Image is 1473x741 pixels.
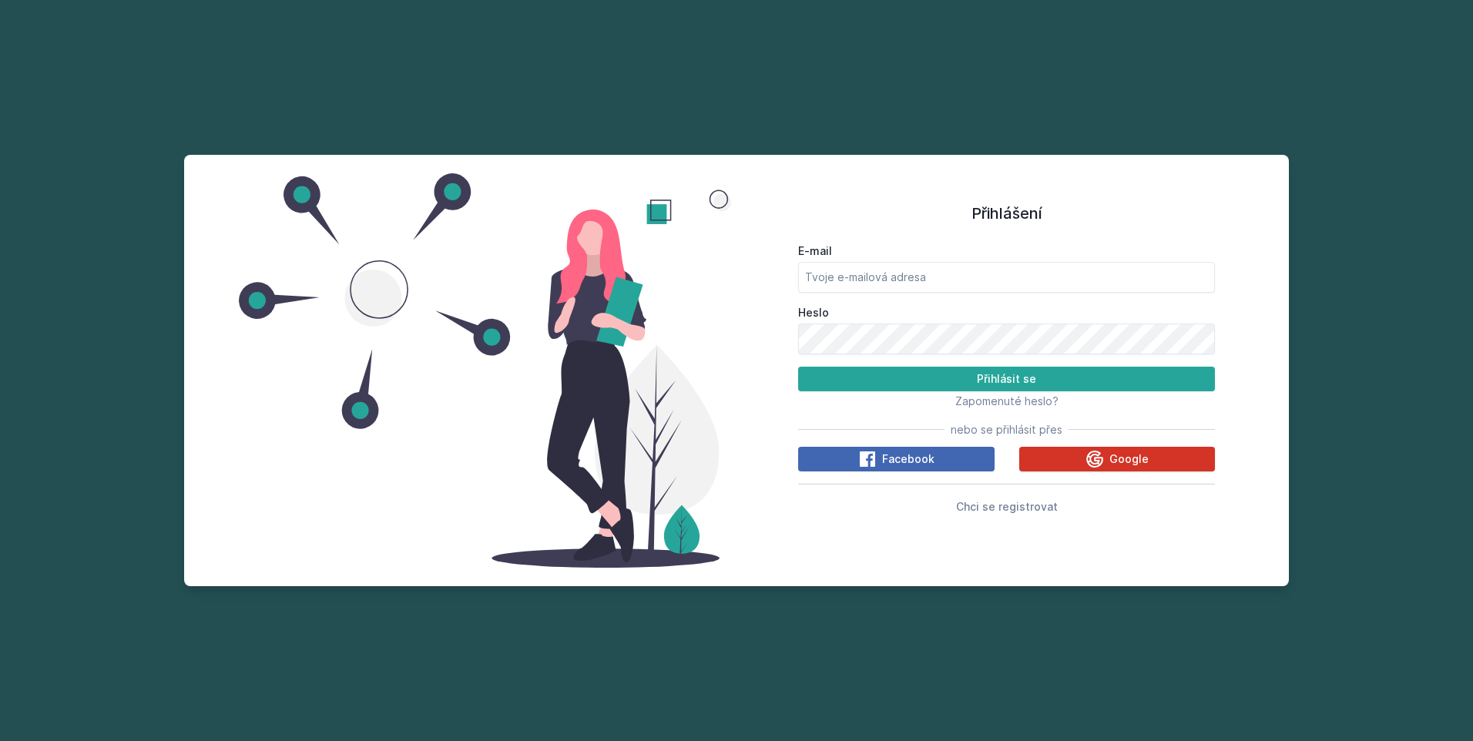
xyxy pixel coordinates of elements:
[798,447,995,471] button: Facebook
[798,367,1215,391] button: Přihlásit se
[956,500,1058,513] span: Chci se registrovat
[798,202,1215,225] h1: Přihlášení
[951,422,1062,438] span: nebo se přihlásit přes
[798,305,1215,320] label: Heslo
[1019,447,1216,471] button: Google
[955,394,1059,407] span: Zapomenuté heslo?
[1109,451,1149,467] span: Google
[882,451,934,467] span: Facebook
[798,243,1215,259] label: E-mail
[798,262,1215,293] input: Tvoje e-mailová adresa
[956,497,1058,515] button: Chci se registrovat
